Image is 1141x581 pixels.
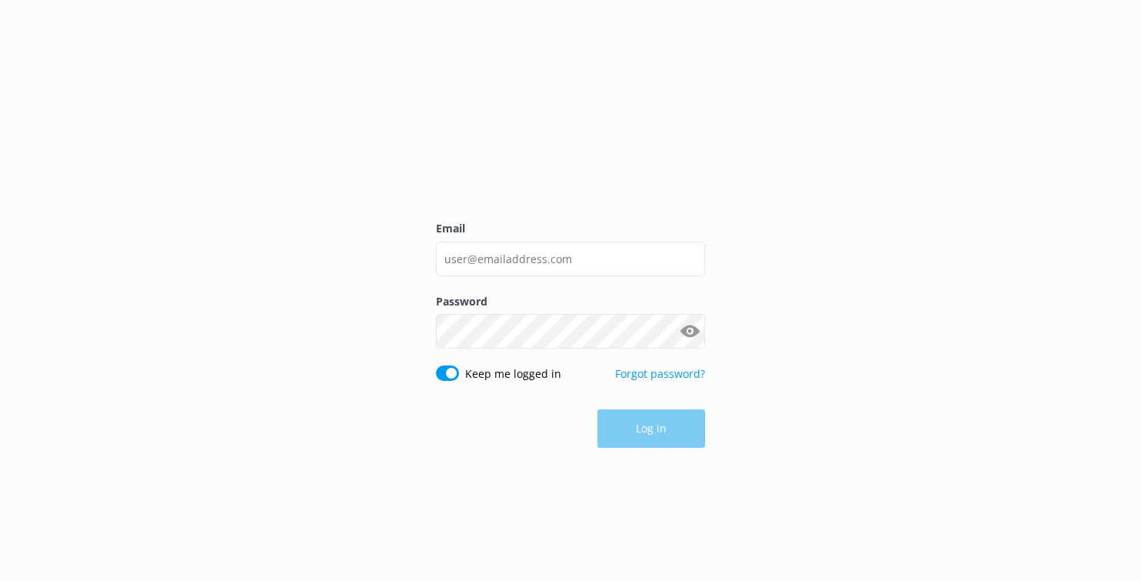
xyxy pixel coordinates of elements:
label: Email [436,220,705,237]
a: Forgot password? [615,366,705,381]
button: Show password [674,316,705,347]
input: user@emailaddress.com [436,242,705,276]
label: Keep me logged in [465,366,561,382]
label: Password [436,293,705,310]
